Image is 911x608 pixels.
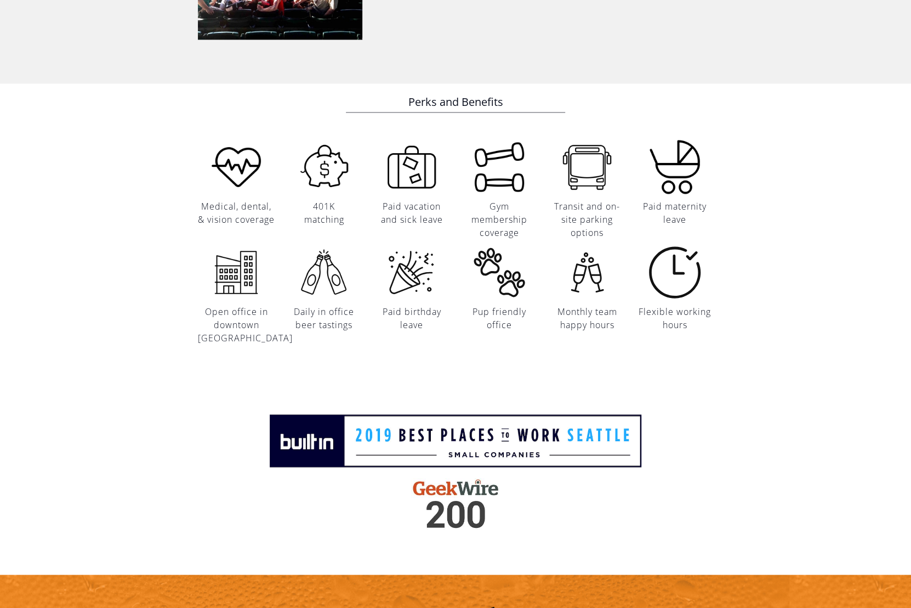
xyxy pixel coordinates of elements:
[198,199,275,226] h6: Medical, dental, & vision coverage
[636,305,713,331] h6: Flexible working hours
[549,199,625,239] h6: Transit and on-site parking options
[461,305,538,331] h6: Pup friendly office
[461,199,538,239] h6: Gym membership coverage
[198,305,275,344] h6: Open office in downtown [GEOGRAPHIC_DATA]
[373,199,450,226] h6: Paid vacation and sick leave
[286,199,362,226] h6: 401K matching
[636,199,713,226] h6: Paid maternity leave
[373,305,450,331] h6: Paid birthday leave
[549,305,625,331] h6: Monthly team happy hours
[286,305,362,331] h6: Daily in office beer tastings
